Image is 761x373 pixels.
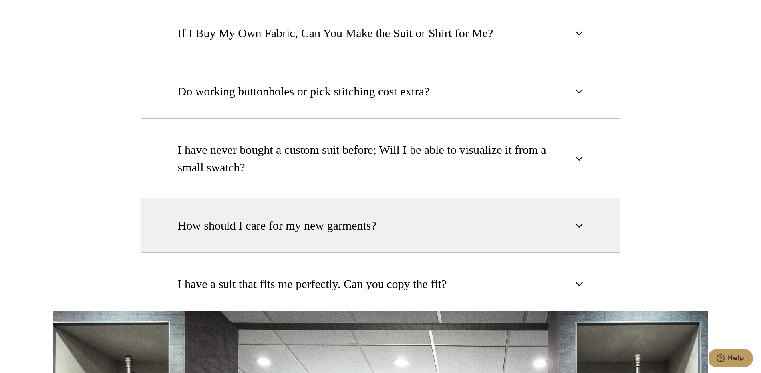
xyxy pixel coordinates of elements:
span: If I Buy My Own Fabric, Can You Make the Suit or Shirt for Me? [178,24,493,42]
button: If I Buy My Own Fabric, Can You Make the Suit or Shirt for Me? [141,6,620,60]
span: I have never bought a custom suit before; Will I be able to visualize it from a small swatch? [178,141,570,176]
button: I have never bought a custom suit before; Will I be able to visualize it from a small swatch? [141,123,620,194]
span: How should I care for my new garments? [178,217,376,234]
span: Do working buttonholes or pick stitching cost extra? [178,83,430,100]
button: How should I care for my new garments? [141,198,620,253]
iframe: Opens a widget where you can chat to one of our agents [709,349,753,369]
span: I have a suit that fits me perfectly. Can you copy the fit? [178,275,447,293]
button: Do working buttonholes or pick stitching cost extra? [141,64,620,119]
button: I have a suit that fits me perfectly. Can you copy the fit? [141,257,620,311]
